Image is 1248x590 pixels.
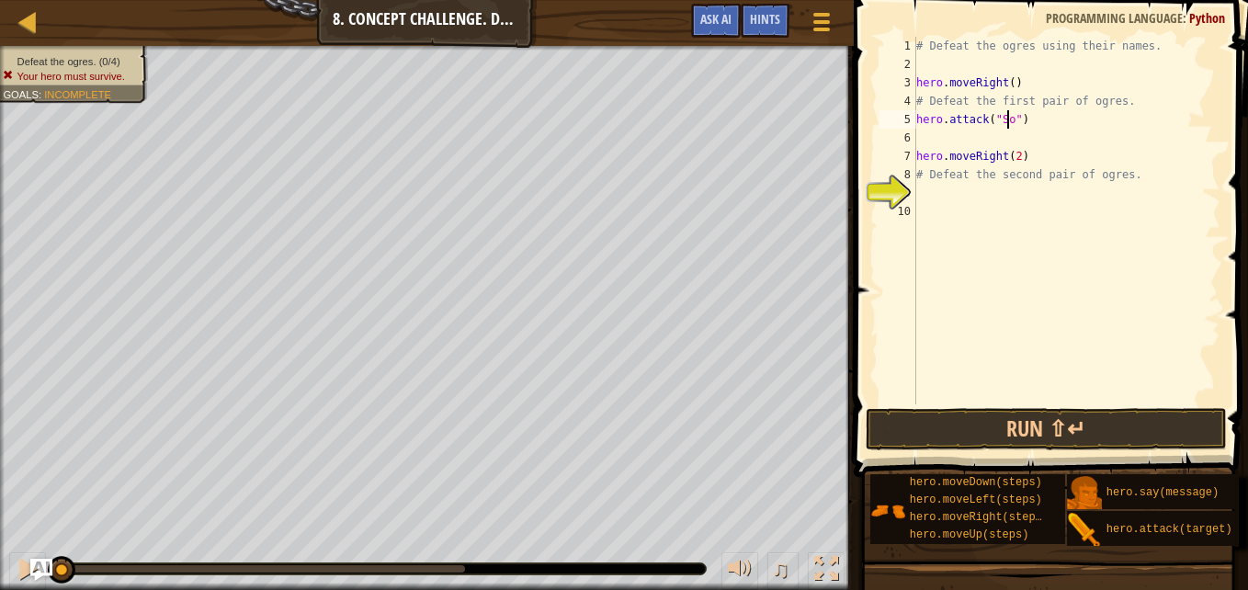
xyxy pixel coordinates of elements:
[879,129,916,147] div: 6
[3,69,137,84] li: Your hero must survive.
[1183,9,1189,27] span: :
[3,88,39,100] span: Goals
[3,54,137,69] li: Defeat the ogres.
[879,147,916,165] div: 7
[44,88,111,100] span: Incomplete
[879,37,916,55] div: 1
[879,55,916,74] div: 2
[771,555,789,583] span: ♫
[879,202,916,221] div: 10
[1106,523,1232,536] span: hero.attack(target)
[879,165,916,184] div: 8
[721,552,758,590] button: Adjust volume
[910,511,1049,524] span: hero.moveRight(steps)
[1046,9,1183,27] span: Programming language
[879,74,916,92] div: 3
[1106,486,1219,499] span: hero.say(message)
[870,494,905,528] img: portrait.png
[9,552,46,590] button: Ctrl + P: Pause
[910,494,1042,506] span: hero.moveLeft(steps)
[1189,9,1225,27] span: Python
[910,476,1042,489] span: hero.moveDown(steps)
[1067,476,1102,511] img: portrait.png
[879,92,916,110] div: 4
[700,10,732,28] span: Ask AI
[30,559,52,581] button: Ask AI
[879,110,916,129] div: 5
[910,528,1029,541] span: hero.moveUp(steps)
[879,184,916,202] div: 9
[799,4,845,47] button: Show game menu
[808,552,845,590] button: Toggle fullscreen
[17,55,120,67] span: Defeat the ogres. (0/4)
[866,408,1227,450] button: Run ⇧↵
[750,10,780,28] span: Hints
[17,70,125,82] span: Your hero must survive.
[767,552,799,590] button: ♫
[1067,513,1102,548] img: portrait.png
[39,88,44,100] span: :
[691,4,741,38] button: Ask AI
